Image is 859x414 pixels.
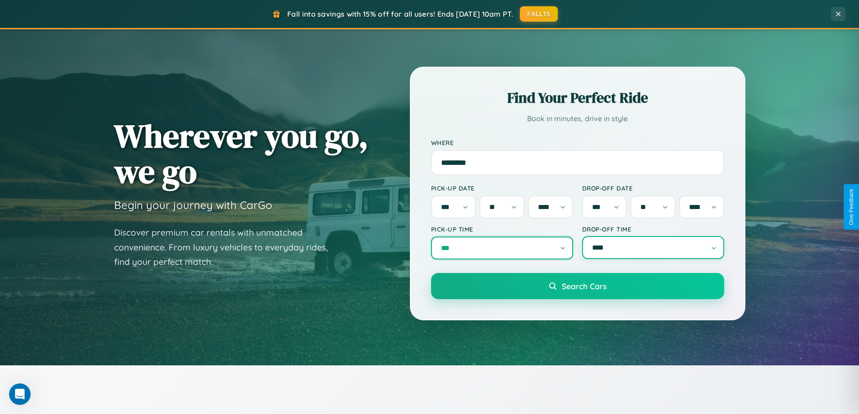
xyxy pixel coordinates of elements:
[431,112,724,125] p: Book in minutes, drive in style
[431,88,724,108] h2: Find Your Perfect Ride
[848,189,854,225] div: Give Feedback
[431,225,573,233] label: Pick-up Time
[114,198,272,212] h3: Begin your journey with CarGo
[520,6,558,22] button: FALL15
[582,225,724,233] label: Drop-off Time
[562,281,606,291] span: Search Cars
[431,139,724,146] label: Where
[9,383,31,405] iframe: Intercom live chat
[114,225,340,269] p: Discover premium car rentals with unmatched convenience. From luxury vehicles to everyday rides, ...
[114,118,368,189] h1: Wherever you go, we go
[582,184,724,192] label: Drop-off Date
[287,9,513,18] span: Fall into savings with 15% off for all users! Ends [DATE] 10am PT.
[431,184,573,192] label: Pick-up Date
[431,273,724,299] button: Search Cars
